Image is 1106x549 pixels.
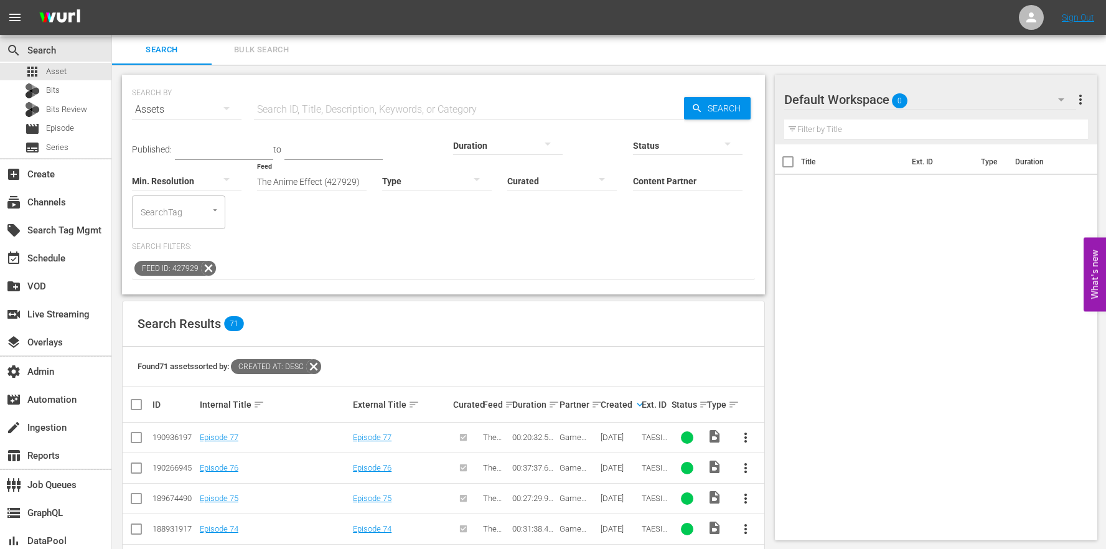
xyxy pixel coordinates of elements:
[1073,92,1088,107] span: more_vert
[25,121,40,136] span: Episode
[25,83,40,98] div: Bits
[46,122,74,134] span: Episode
[707,397,727,412] div: Type
[642,494,667,512] span: TAESIM0075
[46,141,68,154] span: Series
[973,144,1008,179] th: Type
[6,195,21,210] span: Channels
[1062,12,1094,22] a: Sign Out
[731,514,761,544] button: more_vert
[6,167,21,182] span: Create
[25,140,40,155] span: Series
[591,399,602,410] span: sort
[684,97,751,120] button: Search
[707,490,722,505] span: Video
[560,433,589,461] span: Game Show Network
[601,463,638,472] div: [DATE]
[738,522,753,537] span: more_vert
[453,400,479,410] div: Curated
[209,204,221,216] button: Open
[642,400,667,410] div: Ext. ID
[731,423,761,453] button: more_vert
[6,335,21,350] span: Overlays
[703,97,751,120] span: Search
[353,397,449,412] div: External Title
[601,494,638,503] div: [DATE]
[200,463,238,472] a: Episode 76
[512,433,556,442] div: 00:20:32.553
[46,84,60,96] span: Bits
[738,430,753,445] span: more_vert
[642,463,667,482] span: TAESIM0076
[152,400,196,410] div: ID
[601,524,638,533] div: [DATE]
[483,397,508,412] div: Feed
[707,459,722,474] span: Video
[200,433,238,442] a: Episode 77
[353,524,391,533] a: Episode 74
[408,399,419,410] span: sort
[548,399,560,410] span: sort
[601,397,638,412] div: Created
[672,397,703,412] div: Status
[483,494,506,522] span: The Anime Effect
[200,494,238,503] a: Episode 75
[731,453,761,483] button: more_vert
[6,392,21,407] span: Automation
[1084,238,1106,312] button: Open Feedback Widget
[738,491,753,506] span: more_vert
[152,524,196,533] div: 188931917
[731,484,761,514] button: more_vert
[6,533,21,548] span: DataPool
[132,92,241,127] div: Assets
[138,316,221,331] span: Search Results
[707,429,722,444] span: Video
[152,494,196,503] div: 189674490
[784,82,1076,117] div: Default Workspace
[353,463,391,472] a: Episode 76
[512,463,556,472] div: 00:37:37.622
[6,43,21,58] span: Search
[120,43,204,57] span: Search
[132,242,755,252] p: Search Filters:
[560,463,589,491] span: Game Show Network
[25,64,40,79] span: Asset
[6,251,21,266] span: Schedule
[483,463,506,491] span: The Anime Effect
[253,399,265,410] span: sort
[30,3,90,32] img: ans4CAIJ8jUAAAAAAAAAAAAAAAAAAAAAAAAgQb4GAAAAAAAAAAAAAAAAAAAAAAAAJMjXAAAAAAAAAAAAAAAAAAAAAAAAgAT5G...
[219,43,304,57] span: Bulk Search
[634,399,645,410] span: keyboard_arrow_down
[483,433,506,461] span: The Anime Effect
[134,261,201,276] span: Feed ID: 427929
[152,433,196,442] div: 190936197
[642,433,667,451] span: TAESIM0077
[353,433,391,442] a: Episode 77
[505,399,516,410] span: sort
[6,307,21,322] span: Live Streaming
[46,103,87,116] span: Bits Review
[132,144,172,154] span: Published:
[200,524,238,533] a: Episode 74
[138,362,321,371] span: Found 71 assets sorted by:
[1008,144,1082,179] th: Duration
[738,461,753,476] span: more_vert
[642,524,667,543] span: TAESIM0074
[1073,85,1088,115] button: more_vert
[25,102,40,117] div: Bits Review
[224,316,244,331] span: 71
[560,397,597,412] div: Partner
[273,144,281,154] span: to
[6,279,21,294] span: VOD
[892,88,907,114] span: 0
[904,144,973,179] th: Ext. ID
[6,364,21,379] span: Admin
[152,463,196,472] div: 190266945
[512,494,556,503] div: 00:27:29.962
[231,359,306,374] span: Created At: desc
[512,397,556,412] div: Duration
[6,223,21,238] span: Search Tag Mgmt
[200,397,349,412] div: Internal Title
[512,524,556,533] div: 00:31:38.430
[7,10,22,25] span: menu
